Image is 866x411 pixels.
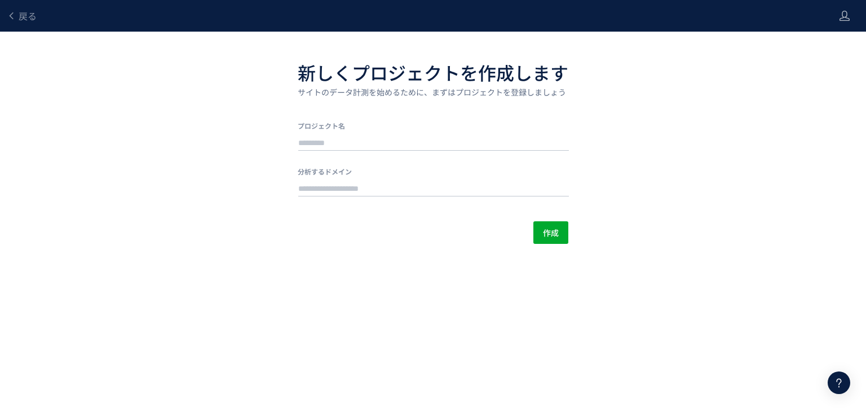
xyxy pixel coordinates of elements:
label: 分析するドメイン [298,167,568,176]
p: サイトのデータ計測を始めるために、まずはプロジェクトを登録しましょう [298,86,568,98]
h1: 新しくプロジェクトを作成します [298,59,568,86]
span: 作成 [543,221,559,244]
button: 作成 [533,221,568,244]
span: 戻る [19,9,37,23]
label: プロジェクト名 [298,121,568,130]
